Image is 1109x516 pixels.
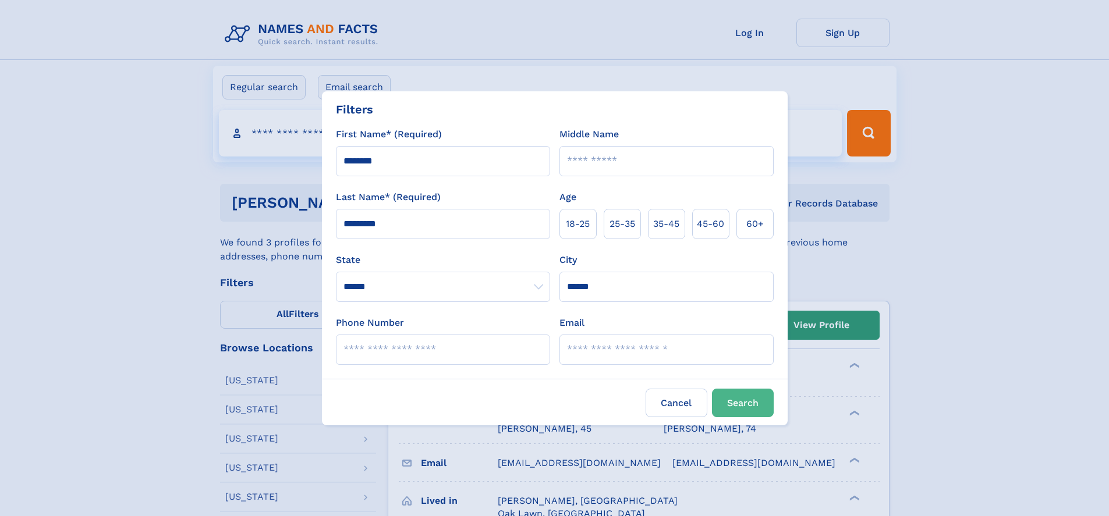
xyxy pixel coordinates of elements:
span: 45‑60 [697,217,724,231]
label: Email [559,316,584,330]
label: Middle Name [559,127,619,141]
span: 18‑25 [566,217,590,231]
span: 25‑35 [610,217,635,231]
label: State [336,253,550,267]
div: Filters [336,101,373,118]
label: First Name* (Required) [336,127,442,141]
span: 60+ [746,217,764,231]
button: Search [712,389,774,417]
label: Phone Number [336,316,404,330]
span: 35‑45 [653,217,679,231]
label: City [559,253,577,267]
label: Last Name* (Required) [336,190,441,204]
label: Cancel [646,389,707,417]
label: Age [559,190,576,204]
